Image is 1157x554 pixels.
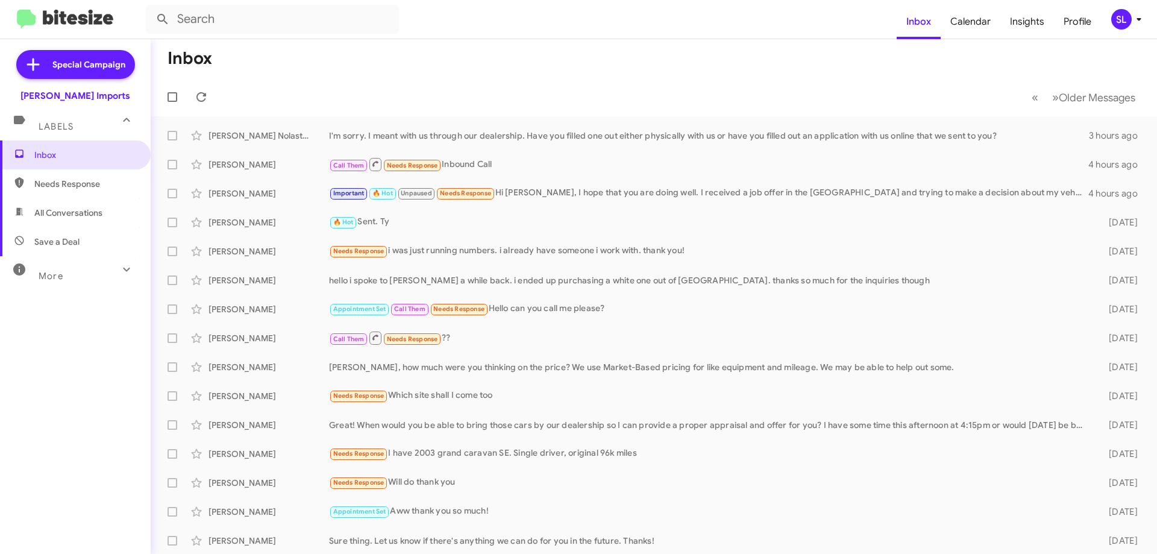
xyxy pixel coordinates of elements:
div: Hi [PERSON_NAME], I hope that you are doing well. I received a job offer in the [GEOGRAPHIC_DATA]... [329,186,1088,200]
span: Appointment Set [333,305,386,313]
div: 4 hours ago [1088,187,1147,200]
div: Hello can you call me please? [329,302,1090,316]
div: [DATE] [1090,535,1147,547]
div: [DATE] [1090,506,1147,518]
nav: Page navigation example [1025,85,1143,110]
a: Inbox [897,4,941,39]
div: [DATE] [1090,390,1147,402]
div: [PERSON_NAME] [209,506,329,518]
div: Great! When would you be able to bring those cars by our dealership so I can provide a proper app... [329,419,1090,431]
div: [PERSON_NAME] [209,448,329,460]
div: [DATE] [1090,448,1147,460]
div: Sent. Ty [329,215,1090,229]
span: Needs Response [387,162,438,169]
div: Sure thing. Let us know if there's anything we can do for you in the future. Thanks! [329,535,1090,547]
div: [PERSON_NAME] [209,216,329,228]
span: » [1052,90,1059,105]
div: [PERSON_NAME] [209,535,329,547]
div: [PERSON_NAME] [209,390,329,402]
div: [DATE] [1090,245,1147,257]
div: Will do thank you [329,476,1090,489]
div: [DATE] [1090,477,1147,489]
div: [DATE] [1090,274,1147,286]
button: SL [1101,9,1144,30]
div: [PERSON_NAME] [209,274,329,286]
span: Special Campaign [52,58,125,71]
span: All Conversations [34,207,102,219]
span: More [39,271,63,282]
span: Older Messages [1059,91,1135,104]
div: I have 2003 grand caravan SE. Single driver, original 96k miles [329,447,1090,461]
input: Search [146,5,399,34]
div: [PERSON_NAME] [209,419,329,431]
button: Previous [1024,85,1046,110]
span: « [1032,90,1038,105]
div: [PERSON_NAME] [209,159,329,171]
span: Call Them [333,335,365,343]
span: Unpaused [401,189,432,197]
div: [PERSON_NAME] [209,245,329,257]
div: [PERSON_NAME] [209,477,329,489]
div: SL [1111,9,1132,30]
div: [DATE] [1090,361,1147,373]
div: [DATE] [1090,216,1147,228]
span: Important [333,189,365,197]
div: Inbound Call [329,157,1088,172]
span: Labels [39,121,74,132]
span: Call Them [394,305,425,313]
div: [PERSON_NAME], how much were you thinking on the price? We use Market-Based pricing for like equi... [329,361,1090,373]
span: Needs Response [333,479,384,486]
span: Needs Response [333,392,384,400]
span: Needs Response [440,189,491,197]
div: Aww thank you so much! [329,505,1090,518]
span: Save a Deal [34,236,80,248]
a: Profile [1054,4,1101,39]
a: Special Campaign [16,50,135,79]
button: Next [1045,85,1143,110]
span: Needs Response [387,335,438,343]
h1: Inbox [168,49,212,68]
div: 4 hours ago [1088,159,1147,171]
div: hello i spoke to [PERSON_NAME] a while back. i ended up purchasing a white one out of [GEOGRAPHIC... [329,274,1090,286]
span: Inbox [34,149,137,161]
span: 🔥 Hot [372,189,393,197]
a: Insights [1000,4,1054,39]
div: 3 hours ago [1089,130,1147,142]
a: Calendar [941,4,1000,39]
div: [PERSON_NAME] Imports [20,90,130,102]
span: Call Them [333,162,365,169]
div: [DATE] [1090,419,1147,431]
span: Appointment Set [333,508,386,515]
div: i was just running numbers. i already have someone i work with. thank you! [329,244,1090,258]
span: Needs Response [333,450,384,458]
div: [DATE] [1090,332,1147,344]
div: ?? [329,330,1090,345]
span: 🔥 Hot [333,218,354,226]
span: Needs Response [333,247,384,255]
div: Which site shall I come too [329,389,1090,403]
div: [DATE] [1090,303,1147,315]
div: [PERSON_NAME] Nolastname120711837 [209,130,329,142]
span: Needs Response [34,178,137,190]
div: [PERSON_NAME] [209,361,329,373]
span: Needs Response [433,305,484,313]
div: [PERSON_NAME] [209,303,329,315]
div: [PERSON_NAME] [209,332,329,344]
div: I'm sorry. I meant with us through our dealership. Have you filled one out either physically with... [329,130,1089,142]
div: [PERSON_NAME] [209,187,329,200]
